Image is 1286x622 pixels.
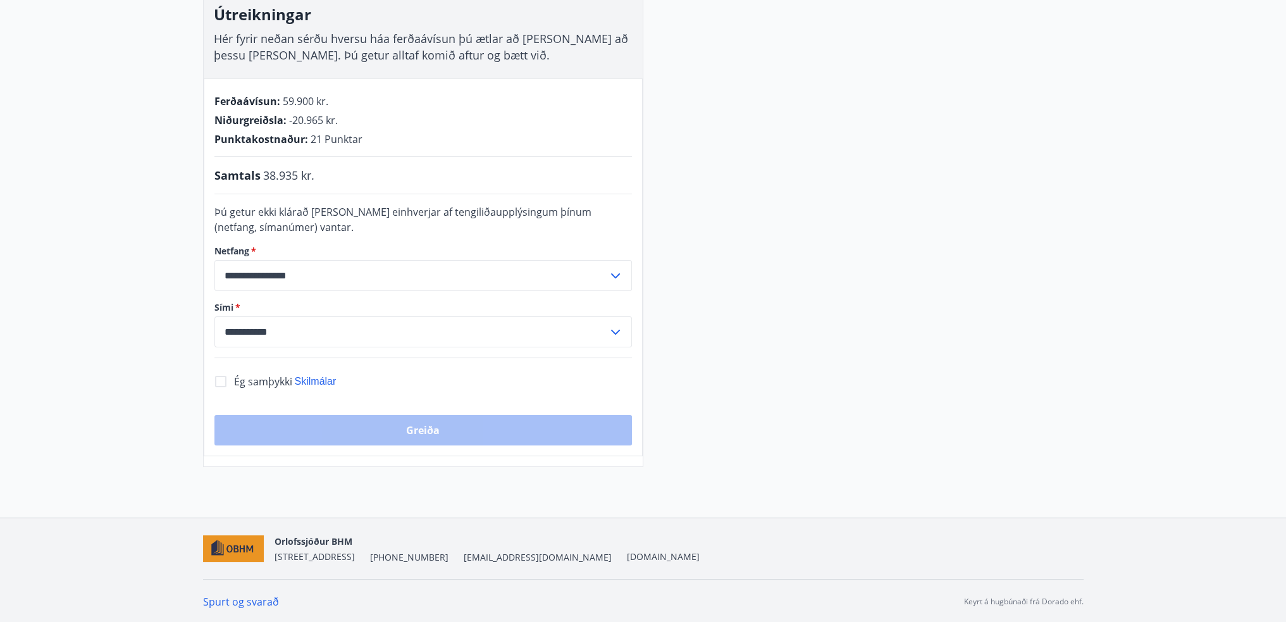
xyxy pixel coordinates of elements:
[214,113,287,127] span: Niðurgreiðsla :
[463,551,611,564] span: [EMAIL_ADDRESS][DOMAIN_NAME]
[263,167,314,183] span: 38.935 kr.
[203,595,279,609] a: Spurt og svarað
[274,535,352,547] span: Orlofssjóður BHM
[214,94,280,108] span: Ferðaávísun :
[214,31,628,63] span: Hér fyrir neðan sérðu hversu háa ferðaávísun þú ætlar að [PERSON_NAME] að þessu [PERSON_NAME]. Þú...
[274,550,354,563] span: [STREET_ADDRESS]
[214,205,591,234] span: Þú getur ekki klárað [PERSON_NAME] einhverjar af tengiliðaupplýsingum þínum (netfang, símanúmer) ...
[964,596,1084,607] p: Keyrt á hugbúnaði frá Dorado ehf.
[289,113,338,127] span: -20.965 kr.
[369,551,448,564] span: [PHONE_NUMBER]
[295,376,337,387] span: Skilmálar
[214,4,633,25] h3: Útreikningar
[295,375,337,389] button: Skilmálar
[214,167,261,183] span: Samtals
[214,132,308,146] span: Punktakostnaður :
[234,375,292,389] span: Ég samþykki
[311,132,362,146] span: 21 Punktar
[203,535,264,563] img: c7HIBRK87IHNqKbXD1qOiSZFdQtg2UzkX3TnRQ1O.png
[626,550,699,563] a: [DOMAIN_NAME]
[283,94,328,108] span: 59.900 kr.
[214,245,632,258] label: Netfang
[214,301,632,314] label: Sími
